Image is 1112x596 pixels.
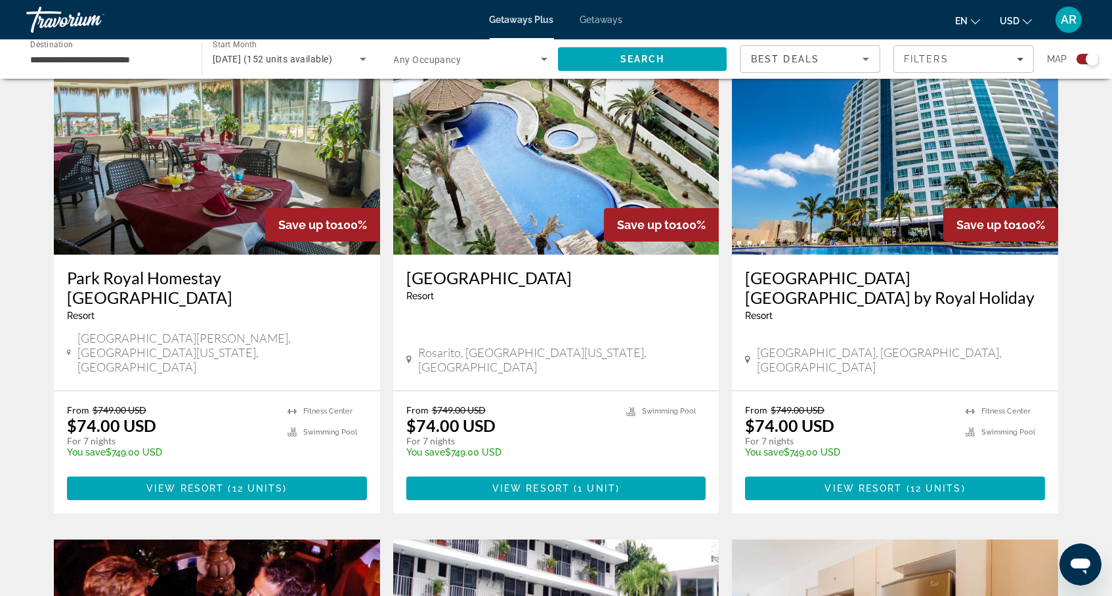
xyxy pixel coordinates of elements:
[893,45,1034,73] button: Filters
[956,218,1016,232] span: Save up to
[278,218,337,232] span: Save up to
[26,3,158,37] a: Travorium
[751,51,869,67] mat-select: Sort by
[303,428,357,436] span: Swimming Pool
[757,345,1045,374] span: [GEOGRAPHIC_DATA], [GEOGRAPHIC_DATA], [GEOGRAPHIC_DATA]
[30,52,184,68] input: Select destination
[751,54,819,64] span: Best Deals
[93,404,146,415] span: $749.00 USD
[620,54,665,64] span: Search
[558,47,727,71] button: Search
[213,54,332,64] span: [DATE] (152 units available)
[981,428,1035,436] span: Swimming Pool
[394,54,461,65] span: Any Occupancy
[1000,16,1019,26] span: USD
[67,435,274,447] p: For 7 nights
[570,483,620,494] span: ( )
[617,218,676,232] span: Save up to
[224,483,287,494] span: ( )
[406,477,706,500] button: View Resort(1 unit)
[30,40,73,49] span: Destination
[67,447,106,458] span: You save
[745,447,784,458] span: You save
[303,407,353,415] span: Fitness Center
[745,415,834,435] p: $74.00 USD
[406,415,496,435] p: $74.00 USD
[67,447,274,458] p: $749.00 USD
[771,404,824,415] span: $749.00 USD
[745,435,952,447] p: For 7 nights
[825,483,903,494] span: View Resort
[406,404,429,415] span: From
[732,45,1058,255] img: Park Royal Beach Resort Mazatlán by Royal Holiday
[745,310,773,321] span: Resort
[604,208,719,242] div: 100%
[77,331,367,374] span: [GEOGRAPHIC_DATA][PERSON_NAME], [GEOGRAPHIC_DATA][US_STATE], [GEOGRAPHIC_DATA]
[1061,13,1077,26] span: AR
[406,435,614,447] p: For 7 nights
[146,483,224,494] span: View Resort
[406,268,706,287] a: [GEOGRAPHIC_DATA]
[54,45,380,255] img: Park Royal Homestay Los Cabos
[406,447,614,458] p: $749.00 USD
[981,407,1031,415] span: Fitness Center
[418,345,706,374] span: Rosarito, [GEOGRAPHIC_DATA][US_STATE], [GEOGRAPHIC_DATA]
[1000,11,1032,30] button: Change currency
[642,407,696,415] span: Swimming Pool
[490,14,554,25] a: Getaways Plus
[406,447,445,458] span: You save
[903,483,966,494] span: ( )
[393,45,719,255] img: Rosarito Beach Condo Hotel
[492,483,570,494] span: View Resort
[67,477,367,500] button: View Resort(12 units)
[1047,50,1067,68] span: Map
[67,268,367,307] a: Park Royal Homestay [GEOGRAPHIC_DATA]
[955,16,968,26] span: en
[745,477,1045,500] button: View Resort(12 units)
[745,268,1045,307] a: [GEOGRAPHIC_DATA] [GEOGRAPHIC_DATA] by Royal Holiday
[745,404,767,415] span: From
[67,415,156,435] p: $74.00 USD
[955,11,980,30] button: Change language
[904,54,949,64] span: Filters
[406,291,434,301] span: Resort
[232,483,284,494] span: 12 units
[745,447,952,458] p: $749.00 USD
[1052,6,1086,33] button: User Menu
[910,483,962,494] span: 12 units
[213,41,257,50] span: Start Month
[432,404,486,415] span: $749.00 USD
[265,208,380,242] div: 100%
[943,208,1058,242] div: 100%
[67,310,95,321] span: Resort
[1059,543,1101,585] iframe: Button to launch messaging window
[578,483,616,494] span: 1 unit
[580,14,623,25] a: Getaways
[67,404,89,415] span: From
